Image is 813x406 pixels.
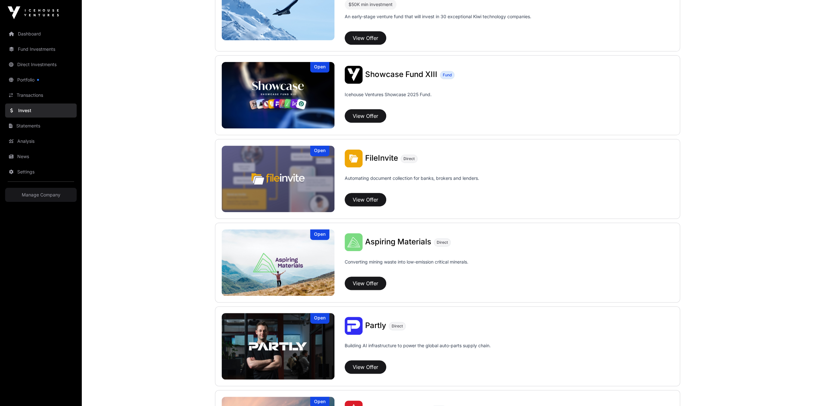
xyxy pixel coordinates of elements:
p: Icehouse Ventures Showcase 2025 Fund. [345,91,432,98]
img: Showcase Fund XIII [222,62,335,128]
p: Converting mining waste into low-emission critical minerals. [345,259,468,274]
div: Open [310,146,329,156]
span: Showcase Fund XIII [365,70,437,79]
a: Dashboard [5,27,77,41]
a: Transactions [5,88,77,102]
a: Manage Company [5,188,77,202]
span: Direct [403,156,415,161]
a: Direct Investments [5,57,77,72]
a: Partly [365,322,386,330]
button: View Offer [345,360,386,374]
a: Analysis [5,134,77,148]
span: FileInvite [365,153,398,163]
span: Direct [392,324,403,329]
button: View Offer [345,109,386,123]
a: FileInviteOpen [222,146,335,212]
a: Portfolio [5,73,77,87]
img: FileInvite [345,149,363,167]
div: Open [310,313,329,324]
span: Direct [437,240,448,245]
div: Open [310,229,329,240]
p: An early-stage venture fund that will invest in 30 exceptional Kiwi technology companies. [345,13,531,20]
span: Fund [443,73,452,78]
a: FileInvite [365,154,398,163]
a: Aspiring Materials [365,238,431,246]
span: Partly [365,321,386,330]
p: Building AI infrastructure to power the global auto-parts supply chain. [345,342,491,358]
a: PartlyOpen [222,313,335,379]
img: Icehouse Ventures Logo [8,6,59,19]
p: Automating document collection for banks, brokers and lenders. [345,175,479,190]
button: View Offer [345,277,386,290]
button: View Offer [345,193,386,206]
button: View Offer [345,31,386,45]
img: Partly [222,313,335,379]
div: Open [310,62,329,73]
a: Showcase Fund XIIIOpen [222,62,335,128]
a: Invest [5,103,77,118]
div: $50K min investment [349,1,393,8]
img: FileInvite [222,146,335,212]
a: Fund Investments [5,42,77,56]
a: Aspiring MaterialsOpen [222,229,335,296]
span: Aspiring Materials [365,237,431,246]
img: Aspiring Materials [345,233,363,251]
img: Aspiring Materials [222,229,335,296]
img: Partly [345,317,363,335]
img: Showcase Fund XIII [345,66,363,84]
a: Showcase Fund XIII [365,71,437,79]
a: News [5,149,77,164]
a: Settings [5,165,77,179]
iframe: Chat Widget [781,375,813,406]
a: Statements [5,119,77,133]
